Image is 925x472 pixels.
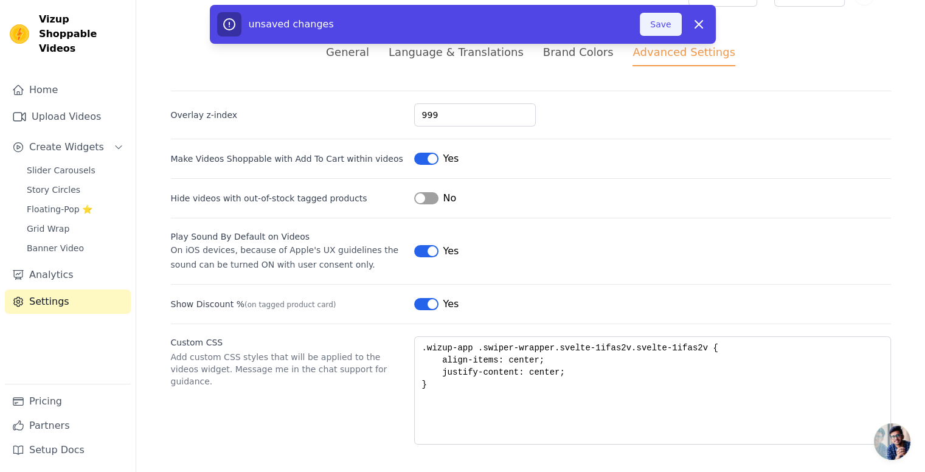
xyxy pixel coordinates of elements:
[27,164,95,176] span: Slider Carousels
[543,44,614,60] div: Brand Colors
[414,297,459,311] button: Yes
[443,191,457,206] span: No
[19,201,131,218] a: Floating-Pop ⭐
[29,140,104,154] span: Create Widgets
[443,244,459,259] span: Yes
[443,151,459,166] span: Yes
[326,44,369,60] div: General
[5,78,131,102] a: Home
[5,135,131,159] button: Create Widgets
[632,44,735,66] div: Advanced Settings
[414,244,459,259] button: Yes
[27,223,69,235] span: Grid Wrap
[443,297,459,311] span: Yes
[171,245,399,269] span: On iOS devices, because of Apple's UX guidelines the sound can be turned ON with user consent only.
[414,191,457,206] button: No
[171,298,404,310] label: Show Discount %
[27,242,84,254] span: Banner Video
[171,192,404,204] label: Hide videos with out-of-stock tagged products
[27,184,80,196] span: Story Circles
[171,351,404,387] p: Add custom CSS styles that will be applied to the videos widget. Message me in the chat support f...
[5,389,131,414] a: Pricing
[5,290,131,314] a: Settings
[19,240,131,257] a: Banner Video
[19,162,131,179] a: Slider Carousels
[244,300,336,309] span: (on tagged product card)
[171,153,403,165] label: Make Videos Shoppable with Add To Cart within videos
[389,44,524,60] div: Language & Translations
[640,13,681,36] button: Save
[19,220,131,237] a: Grid Wrap
[414,151,459,166] button: Yes
[19,181,131,198] a: Story Circles
[5,438,131,462] a: Setup Docs
[5,263,131,287] a: Analytics
[171,109,404,121] label: Overlay z-index
[171,231,404,243] div: Play Sound By Default on Videos
[171,336,404,349] label: Custom CSS
[874,423,910,460] a: Open chat
[249,18,334,30] span: unsaved changes
[5,414,131,438] a: Partners
[5,105,131,129] a: Upload Videos
[27,203,92,215] span: Floating-Pop ⭐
